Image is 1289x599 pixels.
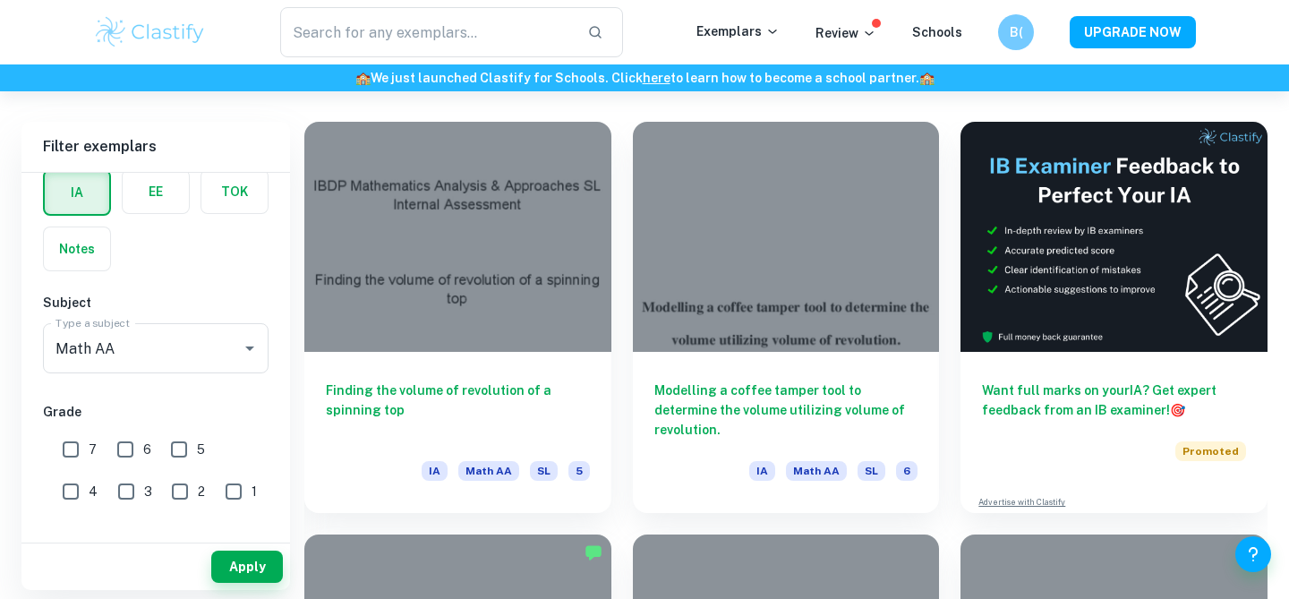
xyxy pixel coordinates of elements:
img: Marked [585,543,602,561]
span: 1 [252,482,257,501]
a: Advertise with Clastify [978,496,1065,509]
button: Notes [44,227,110,270]
img: Clastify logo [93,14,207,50]
button: B( [998,14,1034,50]
button: IA [45,171,109,214]
p: Exemplars [696,21,780,41]
button: Open [237,336,262,361]
input: Search for any exemplars... [280,7,573,57]
h6: Grade [43,402,269,422]
span: 🏫 [919,71,935,85]
h6: Level [43,531,269,551]
span: IA [422,461,448,481]
span: IA [749,461,775,481]
span: 6 [896,461,918,481]
h6: Filter exemplars [21,122,290,172]
button: EE [123,170,189,213]
img: Thumbnail [960,122,1268,352]
span: 🏫 [355,71,371,85]
a: Finding the volume of revolution of a spinning topIAMath AASL5 [304,122,611,513]
span: 4 [89,482,98,501]
span: 5 [568,461,590,481]
span: SL [530,461,558,481]
a: Modelling a coffee tamper tool to determine the volume utilizing volume of revolution.IAMath AASL6 [633,122,940,513]
a: Schools [912,25,962,39]
h6: Subject [43,293,269,312]
button: Help and Feedback [1235,536,1271,572]
h6: Want full marks on your IA ? Get expert feedback from an IB examiner! [982,381,1246,420]
h6: We just launched Clastify for Schools. Click to learn how to become a school partner. [4,68,1285,88]
span: 🎯 [1170,403,1185,417]
button: TOK [201,170,268,213]
button: UPGRADE NOW [1070,16,1196,48]
button: Apply [211,551,283,583]
span: Promoted [1175,441,1246,461]
h6: Modelling a coffee tamper tool to determine the volume utilizing volume of revolution. [654,381,918,440]
h6: Finding the volume of revolution of a spinning top [326,381,590,440]
span: Math AA [786,461,847,481]
span: 5 [197,440,205,459]
span: SL [858,461,885,481]
h6: B( [1006,22,1027,42]
p: Review [815,23,876,43]
span: 2 [198,482,205,501]
span: Math AA [458,461,519,481]
span: 3 [144,482,152,501]
label: Type a subject [55,315,130,330]
span: 7 [89,440,97,459]
a: here [643,71,670,85]
span: 6 [143,440,151,459]
a: Want full marks on yourIA? Get expert feedback from an IB examiner!PromotedAdvertise with Clastify [960,122,1268,513]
